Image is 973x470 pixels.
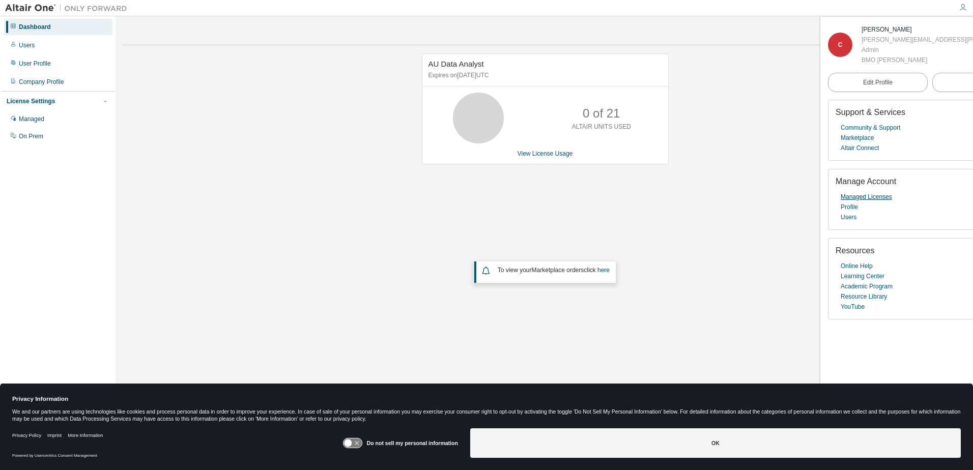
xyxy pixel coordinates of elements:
[863,78,893,86] span: Edit Profile
[836,246,874,255] span: Resources
[841,302,865,312] a: YouTube
[841,291,887,302] a: Resource Library
[828,73,928,92] a: Edit Profile
[428,60,484,68] span: AU Data Analyst
[841,192,892,202] a: Managed Licenses
[428,71,660,80] p: Expires on [DATE] UTC
[836,108,905,116] span: Support & Services
[19,41,35,49] div: Users
[841,281,893,291] a: Academic Program
[841,212,856,222] a: Users
[5,3,132,13] img: Altair One
[841,261,873,271] a: Online Help
[19,78,64,86] div: Company Profile
[7,97,55,105] div: License Settings
[597,267,610,274] a: here
[518,150,573,157] a: View License Usage
[19,132,43,140] div: On Prem
[498,267,610,274] span: To view your click
[583,105,620,122] p: 0 of 21
[19,60,51,68] div: User Profile
[19,23,51,31] div: Dashboard
[838,41,843,48] span: C
[841,271,884,281] a: Learning Center
[841,133,874,143] a: Marketplace
[532,267,584,274] em: Marketplace orders
[19,115,44,123] div: Managed
[572,123,631,131] p: ALTAIR UNITS USED
[841,143,879,153] a: Altair Connect
[841,202,858,212] a: Profile
[841,123,900,133] a: Community & Support
[836,177,896,186] span: Manage Account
